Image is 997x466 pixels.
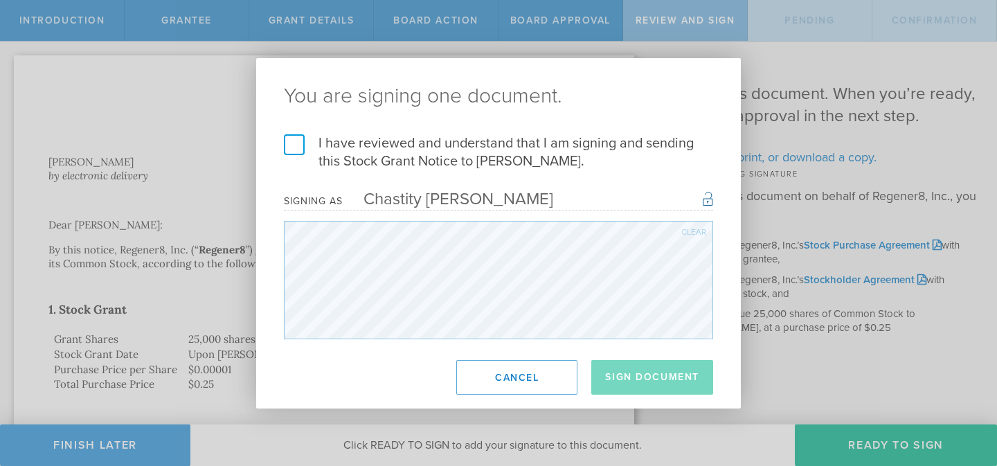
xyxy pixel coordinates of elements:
ng-pluralize: You are signing one document. [284,86,713,107]
div: Signing as [284,195,343,207]
iframe: Chat Widget [928,358,997,424]
button: Sign Document [591,360,713,395]
label: I have reviewed and understand that I am signing and sending this Stock Grant Notice to [PERSON_N... [284,134,713,170]
div: Chastity [PERSON_NAME] [343,189,553,209]
button: Cancel [456,360,577,395]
